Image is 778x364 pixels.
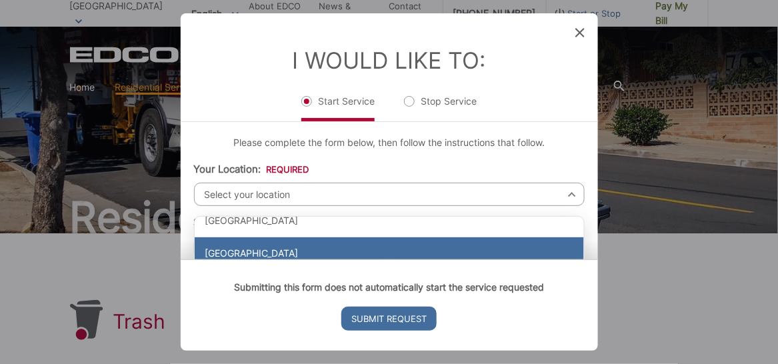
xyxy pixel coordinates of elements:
[195,205,584,237] div: [GEOGRAPHIC_DATA]
[301,95,375,121] label: Start Service
[404,95,477,121] label: Stop Service
[194,135,585,150] p: Please complete the form below, then follow the instructions that follow.
[194,183,585,206] span: Select your location
[194,217,325,229] label: Select Service(s):
[194,163,309,175] label: Your Location:
[293,47,486,74] label: I Would Like To:
[341,307,437,331] input: Submit Request
[234,281,544,293] strong: Submitting this form does not automatically start the service requested
[195,237,584,269] div: [GEOGRAPHIC_DATA]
